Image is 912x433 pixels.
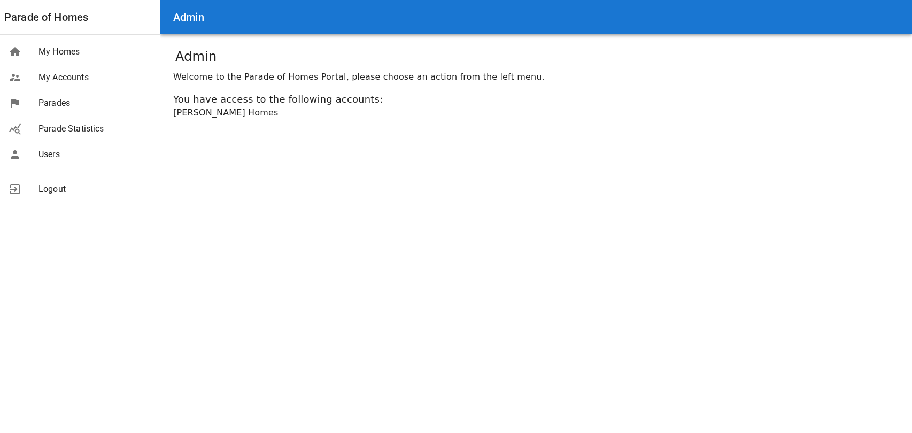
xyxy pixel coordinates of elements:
[38,183,151,196] span: Logout
[4,9,88,26] a: Parade of Homes
[38,45,151,58] span: My Homes
[38,97,151,110] span: Parades
[173,106,899,119] div: [PERSON_NAME] Homes
[175,47,217,66] h1: Admin
[173,92,899,106] div: You have access to the following accounts:
[38,148,151,161] span: Users
[38,122,151,135] span: Parade Statistics
[38,71,151,84] span: My Accounts
[173,9,204,26] h6: Admin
